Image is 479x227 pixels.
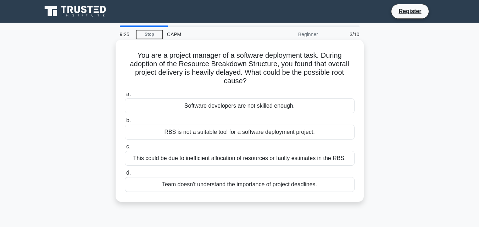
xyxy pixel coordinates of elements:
span: a. [126,91,131,97]
div: Team doesn't understand the importance of project deadlines. [125,177,355,192]
div: This could be due to inefficient allocation of resources or faulty estimates in the RBS. [125,151,355,166]
div: Software developers are not skilled enough. [125,98,355,113]
div: CAPM [163,27,260,41]
div: 9:25 [116,27,136,41]
a: Register [394,7,425,16]
span: c. [126,143,130,149]
h5: You are a project manager of a software deployment task. During adoption of the Resource Breakdow... [124,51,355,86]
div: Beginner [260,27,322,41]
div: RBS is not a suitable tool for a software deployment project. [125,125,355,140]
span: b. [126,117,131,123]
a: Stop [136,30,163,39]
span: d. [126,170,131,176]
div: 3/10 [322,27,364,41]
